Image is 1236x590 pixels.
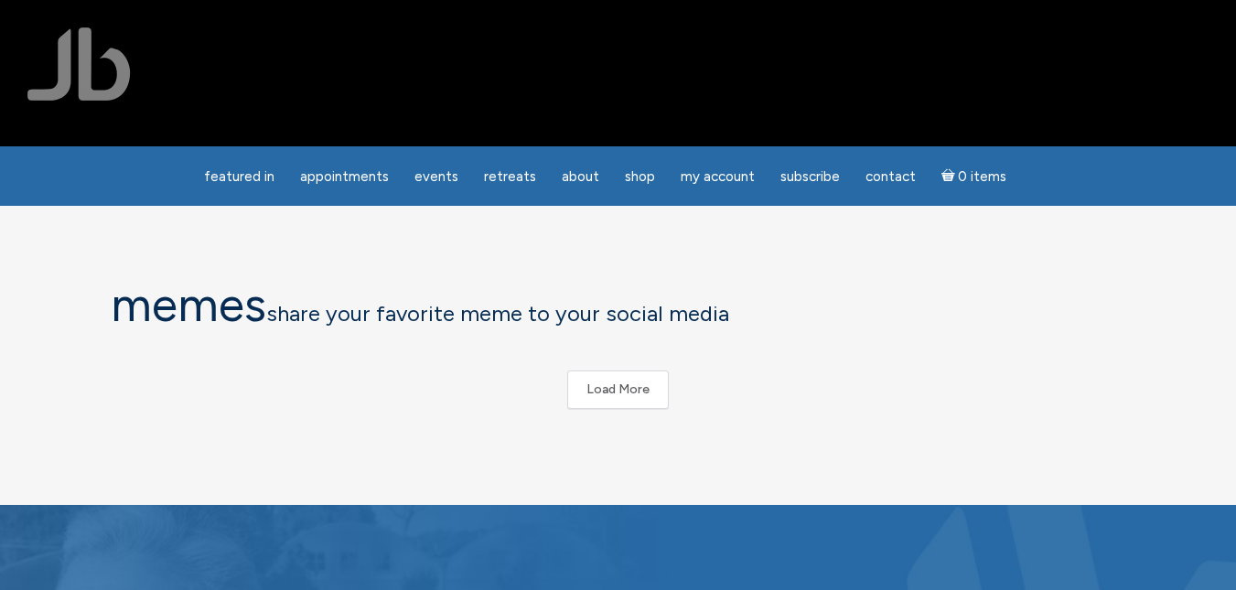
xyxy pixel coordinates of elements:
span: My Account [681,168,755,185]
i: Cart [941,168,959,185]
span: Contact [865,168,916,185]
span: Shares [1198,177,1227,187]
h1: memes [111,279,1126,339]
span: About [562,168,599,185]
a: Shop [614,159,666,195]
a: My Account [670,159,766,195]
span: Events [414,168,458,185]
span: Appointments [300,168,389,185]
span: featured in [204,168,274,185]
a: Cart0 items [930,157,1018,195]
span: Retreats [484,168,536,185]
a: Retreats [473,159,547,195]
a: Appointments [289,159,400,195]
a: featured in [193,159,285,195]
img: Jamie Butler. The Everyday Medium [27,27,131,101]
span: Shop [625,168,655,185]
button: Load More [567,370,669,409]
a: Subscribe [769,159,851,195]
span: share your favorite meme to your social media [266,300,729,327]
a: Events [403,159,469,195]
a: Contact [854,159,927,195]
span: 0 items [958,170,1006,184]
span: Subscribe [780,168,840,185]
a: About [551,159,610,195]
